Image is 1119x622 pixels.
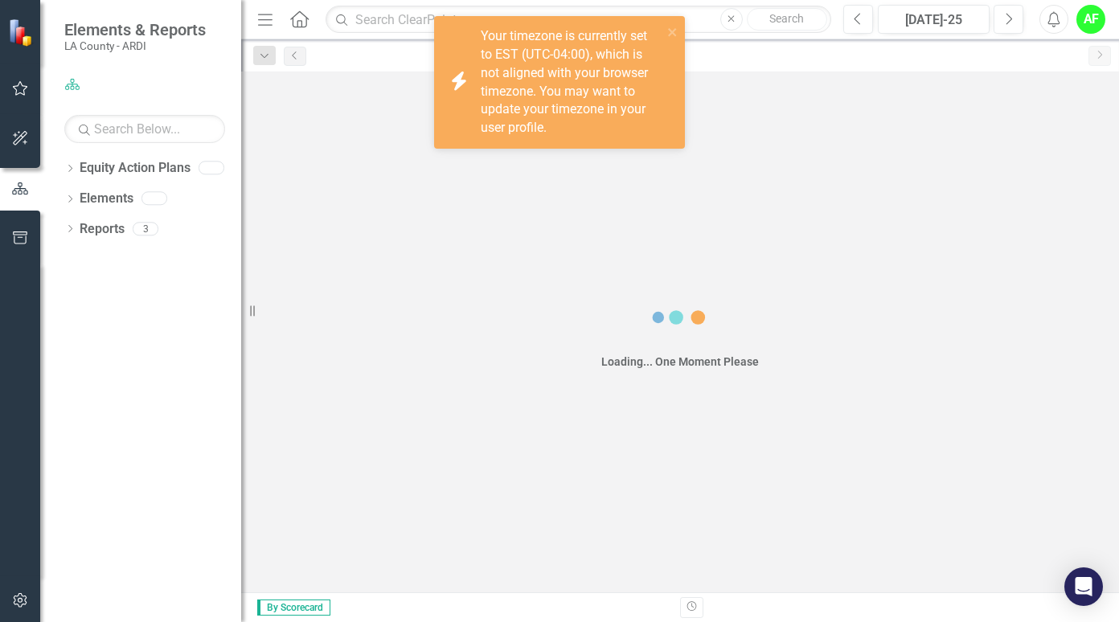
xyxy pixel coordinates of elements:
button: Search [747,8,827,31]
input: Search Below... [64,115,225,143]
span: Elements & Reports [64,20,206,39]
div: Your timezone is currently set to EST (UTC-04:00), which is not aligned with your browser timezon... [481,27,662,137]
div: Open Intercom Messenger [1064,567,1103,606]
div: Loading... One Moment Please [601,354,759,370]
button: AF [1076,5,1105,34]
a: Equity Action Plans [80,159,191,178]
small: LA County - ARDI [64,39,206,52]
img: ClearPoint Strategy [8,18,36,47]
button: close [667,23,678,41]
a: Reports [80,220,125,239]
input: Search ClearPoint... [326,6,831,34]
span: Search [769,12,804,25]
button: [DATE]-25 [878,5,990,34]
a: Elements [80,190,133,208]
div: [DATE]-25 [883,10,984,30]
div: 3 [133,222,158,235]
span: By Scorecard [257,599,330,616]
